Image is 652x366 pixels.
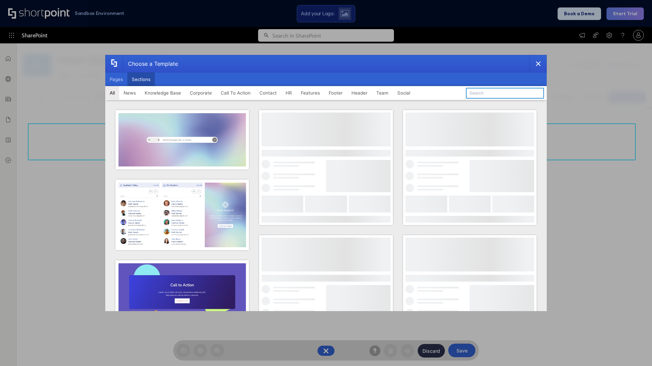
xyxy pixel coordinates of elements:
button: Call To Action [216,86,255,100]
button: All [105,86,119,100]
button: HR [281,86,296,100]
button: Contact [255,86,281,100]
div: Choose a Template [123,55,178,72]
button: Footer [324,86,347,100]
button: News [119,86,140,100]
button: Features [296,86,324,100]
button: Corporate [185,86,216,100]
button: Social [393,86,415,100]
button: Header [347,86,372,100]
button: Sections [127,73,155,86]
div: template selector [105,55,547,311]
button: Pages [105,73,127,86]
input: Search [466,88,544,99]
button: Team [372,86,393,100]
button: Knowledge Base [140,86,185,100]
iframe: Chat Widget [618,333,652,366]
